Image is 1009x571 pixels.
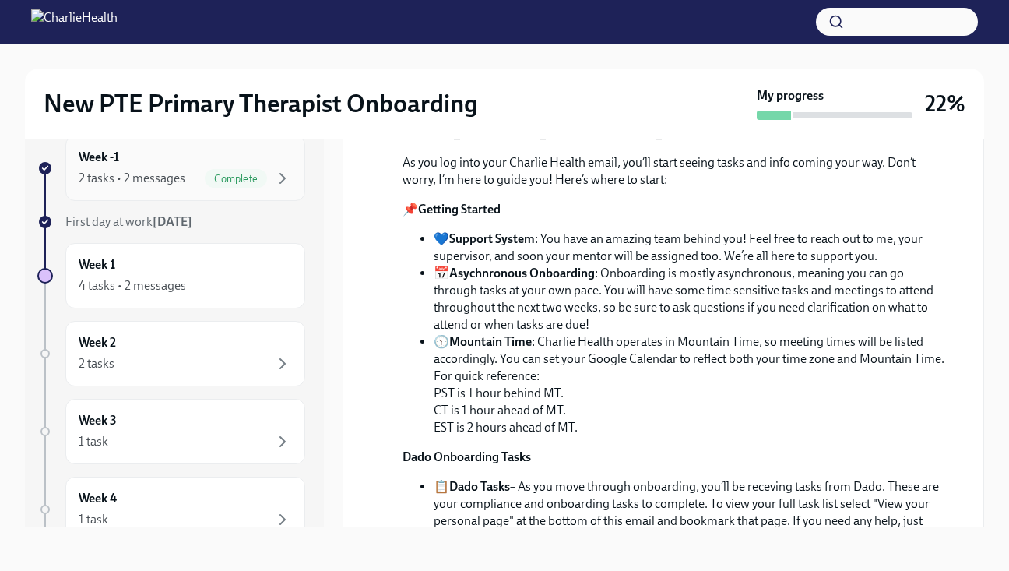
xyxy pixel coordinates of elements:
[434,265,946,333] li: 📅 : Onboarding is mostly asynchronous, meaning you can go through tasks at your own pace. You wil...
[79,355,114,372] div: 2 tasks
[418,202,501,217] strong: Getting Started
[79,511,108,528] div: 1 task
[403,201,946,218] p: 📌
[79,412,117,429] h6: Week 3
[37,321,305,386] a: Week 22 tasks
[79,490,117,507] h6: Week 4
[403,449,531,464] strong: Dado Onboarding Tasks
[65,214,192,229] span: First day at work
[449,334,532,349] strong: Mountain Time
[37,399,305,464] a: Week 31 task
[449,266,595,280] strong: Asychnronous Onboarding
[79,433,108,450] div: 1 task
[37,243,305,308] a: Week 14 tasks • 2 messages
[434,231,946,265] li: 💙 : You have an amazing team behind you! Feel free to reach out to me, your supervisor, and soon ...
[434,478,946,547] li: 📋 – As you move through onboarding, you’ll be receving tasks from Dado. These are your compliance...
[434,333,946,436] li: 🕥 : Charlie Health operates in Mountain Time, so meeting times will be listed accordingly. You ca...
[37,136,305,201] a: Week -12 tasks • 2 messagesComplete
[153,214,192,229] strong: [DATE]
[44,88,478,119] h2: New PTE Primary Therapist Onboarding
[925,90,965,118] h3: 22%
[79,170,185,187] div: 2 tasks • 2 messages
[79,334,116,351] h6: Week 2
[449,479,510,494] strong: Dado Tasks
[449,231,535,246] strong: Support System
[79,277,186,294] div: 4 tasks • 2 messages
[31,9,118,34] img: CharlieHealth
[79,256,115,273] h6: Week 1
[403,154,946,189] p: As you log into your Charlie Health email, you’ll start seeing tasks and info coming your way. Do...
[79,149,119,166] h6: Week -1
[205,173,267,185] span: Complete
[37,213,305,231] a: First day at work[DATE]
[37,477,305,542] a: Week 41 task
[757,87,824,104] strong: My progress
